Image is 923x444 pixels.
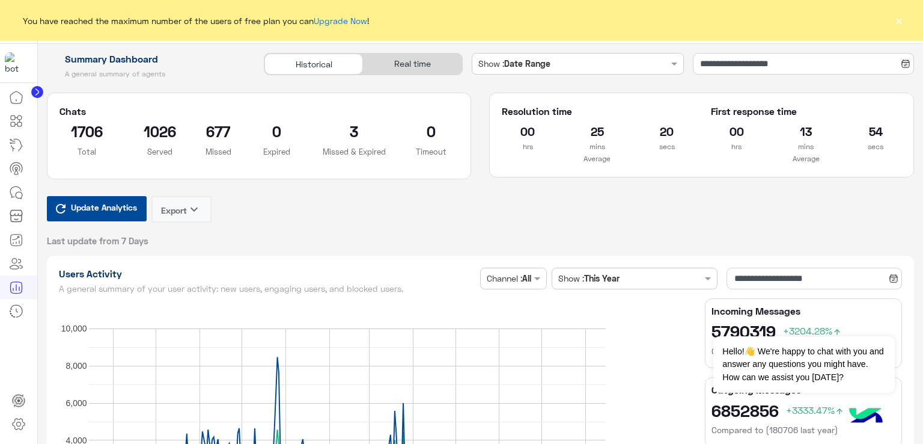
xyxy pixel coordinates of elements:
[65,398,87,408] text: 6,000
[264,54,363,75] div: Historical
[502,122,553,141] h2: 00
[59,105,459,117] h5: Chats
[711,305,895,317] h5: Incoming Messages
[780,141,832,153] p: mins
[713,336,894,393] span: Hello!👋 We're happy to chat with you and answer any questions you might have. How can we assist y...
[59,146,115,158] p: Total
[711,122,763,141] h2: 00
[187,202,201,217] i: keyboard_arrow_down
[59,122,115,141] h2: 1706
[711,105,901,117] h5: First response time
[151,196,212,223] button: Exportkeyboard_arrow_down
[641,122,693,141] h2: 20
[850,141,901,153] p: secs
[893,14,905,26] button: ×
[23,14,369,27] span: You have reached the maximum number of the users of free plan you can !
[711,384,895,396] h5: Outgoing Messages
[404,146,459,158] p: Timeout
[845,396,887,438] img: hulul-logo.png
[59,268,476,280] h1: Users Activity
[404,122,459,141] h2: 0
[206,122,231,141] h2: 677
[711,321,895,341] h2: 5790319
[47,196,147,221] button: Update Analytics
[61,324,87,333] text: 10,000
[571,122,623,141] h2: 25
[502,105,692,117] h5: Resolution time
[502,141,553,153] p: hrs
[206,146,231,158] p: Missed
[363,54,461,75] div: Real time
[711,153,901,165] p: Average
[711,141,763,153] p: hrs
[780,122,832,141] h2: 13
[314,16,367,26] a: Upgrade Now
[711,401,895,420] h2: 6852856
[132,146,187,158] p: Served
[68,199,140,215] span: Update Analytics
[502,153,692,165] p: Average
[711,424,895,436] h6: Compared to (180706 last year)
[5,52,26,74] img: 1403182699927242
[47,235,148,247] span: Last update from 7 Days
[571,141,623,153] p: mins
[850,122,901,141] h2: 54
[65,361,87,371] text: 8,000
[323,146,386,158] p: Missed & Expired
[47,69,251,79] h5: A general summary of agents
[249,122,305,141] h2: 0
[641,141,693,153] p: secs
[132,122,187,141] h2: 1026
[786,404,844,416] span: +3333.47%
[323,122,386,141] h2: 3
[59,284,476,294] h5: A general summary of your user activity: new users, engaging users, and blocked users.
[711,345,895,357] h6: Compared to (180706 last year)
[47,53,251,65] h1: Summary Dashboard
[249,146,305,158] p: Expired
